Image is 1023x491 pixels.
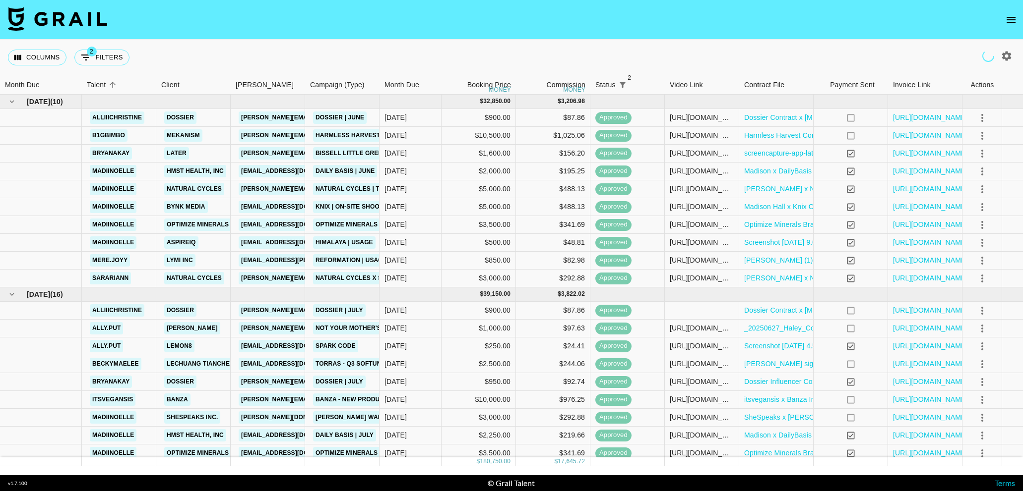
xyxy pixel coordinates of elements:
[516,391,590,409] div: $976.25
[516,109,590,127] div: $87.86
[239,183,451,195] a: [PERSON_NAME][EMAIL_ADDRESS][PERSON_NAME][DOMAIN_NAME]
[305,75,380,95] div: Campaign (Type)
[625,73,635,83] span: 2
[442,355,516,373] div: $2,500.00
[974,374,991,390] button: select merge strategy
[313,304,366,317] a: Dossier | July
[744,305,963,315] a: Dossier Contract x [MEDICAL_DATA][PERSON_NAME]-July.docx.pdf
[893,273,968,283] a: [URL][DOMAIN_NAME]
[384,341,407,351] div: Jul '25
[670,255,734,265] div: https://www.instagram.com/p/DKP86hKyTJu/?img_index=7
[744,377,946,386] a: Dossier Influencer Contract x [PERSON_NAME] (1).docx (1).pdf
[384,448,407,458] div: Jul '25
[974,320,991,337] button: select merge strategy
[442,320,516,337] div: $1,000.00
[670,237,734,247] div: https://www.instagram.com/p/DKK3pr9Bbol/
[74,50,129,65] button: Show filters
[670,448,734,458] div: https://www.instagram.com/reel/DMX9bjhScps/
[384,202,407,212] div: Jun '25
[893,394,968,404] a: [URL][DOMAIN_NAME]
[164,322,220,334] a: [PERSON_NAME]
[90,218,136,231] a: madiinoelle
[90,340,123,352] a: ally.put
[164,165,226,177] a: HMST Health, INC
[384,430,407,440] div: Jul '25
[516,373,590,391] div: $92.74
[744,448,1001,458] a: Optimize Minerals Brand Partnership Agreement _ [GEOGRAPHIC_DATA] (1).pdf
[744,430,893,440] a: Madison x DailyBasis - Creator Contract (1).pdf
[384,377,407,386] div: Jul '25
[8,50,66,65] button: Select columns
[744,184,921,194] a: [PERSON_NAME] x Natural Cycles_June 2025 FEA.pdf
[516,302,590,320] div: $87.86
[239,411,501,424] a: [PERSON_NAME][DOMAIN_NAME][EMAIL_ADDRESS][PERSON_NAME][DOMAIN_NAME]
[442,109,516,127] div: $900.00
[239,304,400,317] a: [PERSON_NAME][EMAIL_ADDRESS][DOMAIN_NAME]
[670,394,734,404] div: https://www.instagram.com/p/DMxvuFGo7DN/
[442,337,516,355] div: $250.00
[239,322,451,334] a: [PERSON_NAME][EMAIL_ADDRESS][PERSON_NAME][DOMAIN_NAME]
[90,147,132,160] a: bryanakay
[239,111,400,124] a: [PERSON_NAME][EMAIL_ADDRESS][DOMAIN_NAME]
[164,429,226,441] a: HMST Health, INC
[595,413,632,422] span: approved
[893,255,968,265] a: [URL][DOMAIN_NAME]
[384,237,407,247] div: Jun '25
[744,219,1001,229] a: Optimize Minerals Brand Partnership Agreement _ [GEOGRAPHIC_DATA] (1).pdf
[516,216,590,234] div: $341.69
[442,409,516,427] div: $3,000.00
[313,411,456,424] a: [PERSON_NAME] Walmart | Summer Shave
[595,306,632,315] span: approved
[27,289,50,299] span: [DATE]
[164,376,196,388] a: Dossier
[90,254,130,267] a: mere.joyy
[236,75,294,95] div: [PERSON_NAME]
[442,444,516,462] div: $3,500.00
[974,356,991,373] button: select merge strategy
[164,129,202,142] a: Mekanism
[384,323,407,333] div: Jul '25
[164,358,395,370] a: Lechuang Tiancheng Technology ([GEOGRAPHIC_DATA]) Co. Limited
[442,270,516,287] div: $3,000.00
[595,184,632,194] span: approved
[313,147,404,160] a: BISSELL Little Green Mini
[744,359,988,369] a: [PERSON_NAME] signed Contract- [PERSON_NAME] [PERSON_NAME].pdf
[595,395,632,404] span: approved
[670,377,734,386] div: https://www.youtube.com/watch?v=9IkOz1p6fC8&t=3s
[974,127,991,144] button: select merge strategy
[442,391,516,409] div: $10,000.00
[974,445,991,462] button: select merge strategy
[893,166,968,176] a: [URL][DOMAIN_NAME]
[313,340,358,352] a: Spark Code
[974,199,991,216] button: select merge strategy
[90,447,136,459] a: madiinoelle
[670,166,734,176] div: https://www.instagram.com/p/DKuf5OKCSwo/
[595,273,632,283] span: approved
[90,201,136,213] a: madiinoelle
[239,129,451,142] a: [PERSON_NAME][EMAIL_ADDRESS][PERSON_NAME][DOMAIN_NAME]
[974,391,991,408] button: select merge strategy
[516,198,590,216] div: $488.13
[595,359,632,369] span: approved
[516,355,590,373] div: $244.06
[893,359,968,369] a: [URL][DOMAIN_NAME]
[974,409,991,426] button: select merge strategy
[313,358,388,370] a: Torras - Q3 Softune
[90,358,141,370] a: beckymaelee
[893,130,968,140] a: [URL][DOMAIN_NAME]
[164,340,194,352] a: LEMON8
[595,341,632,351] span: approved
[384,412,407,422] div: Jul '25
[164,447,231,459] a: Optimize Minerals
[164,272,224,284] a: Natural Cycles
[477,457,480,466] div: $
[739,75,814,95] div: Contract File
[971,75,994,95] div: Actions
[670,341,734,351] div: https://www.tiktok.com/@ally.put/video/7521833427012766990
[231,75,305,95] div: Booker
[5,95,19,109] button: hide children
[239,201,350,213] a: [EMAIL_ADDRESS][DOMAIN_NAME]
[595,324,632,333] span: approved
[893,184,968,194] a: [URL][DOMAIN_NAME]
[50,289,63,299] span: ( 16 )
